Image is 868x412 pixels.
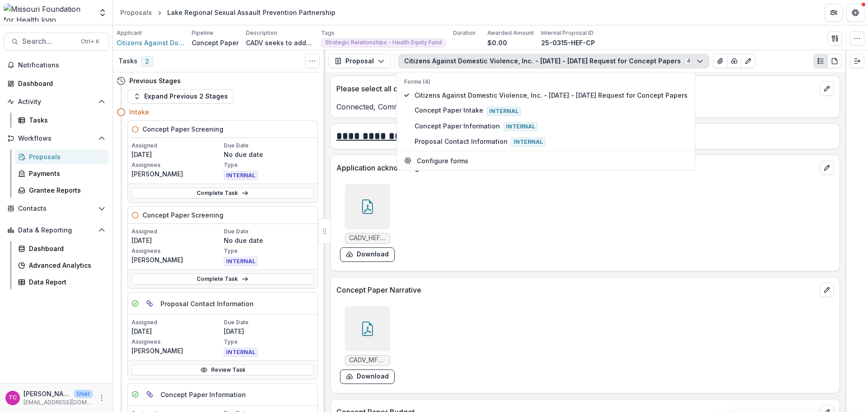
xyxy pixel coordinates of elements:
span: Concept Paper Intake [415,105,688,115]
h4: Intake [129,107,149,117]
p: Assigned [132,318,222,327]
span: Data & Reporting [18,227,94,234]
h5: Concept Paper Information [160,390,246,399]
a: Data Report [14,275,109,289]
p: [PERSON_NAME] [24,389,71,398]
span: Notifications [18,62,105,69]
button: download-form-response [340,369,395,384]
button: Partners [825,4,843,22]
div: Data Report [29,277,102,287]
p: Due Date [224,142,314,150]
span: Citizens Against Domestic Violence, Inc. - [DATE] - [DATE] Request for Concept Papers [415,90,688,100]
img: Missouri Foundation for Health logo [4,4,93,22]
nav: breadcrumb [117,6,339,19]
div: Lake Regional Sexual Assault Prevention Partnership [167,8,335,17]
button: Open Workflows [4,131,109,146]
button: Parent task [142,296,157,311]
p: Type [224,161,314,169]
span: Workflows [18,135,94,142]
p: Assignees [132,338,222,346]
button: edit [820,283,834,297]
p: [DATE] [224,327,314,336]
button: Notifications [4,58,109,72]
span: Concept Paper Information [415,121,688,131]
a: Proposals [117,6,156,19]
h5: Concept Paper Screening [142,124,223,134]
button: Citizens Against Domestic Violence, Inc. - [DATE] - [DATE] Request for Concept Papers4 [398,54,709,68]
a: Advanced Analytics [14,258,109,273]
div: Dashboard [18,79,102,88]
p: Applicant [117,29,142,37]
span: Internal [504,122,538,131]
p: [PERSON_NAME] [132,169,222,179]
a: Complete Task [132,274,314,284]
button: Expand right [850,54,864,68]
span: INTERNAL [224,171,258,180]
button: Get Help [846,4,864,22]
button: download-form-response [340,247,395,262]
p: User [74,390,93,398]
div: Ctrl + K [79,37,101,47]
p: Concept Paper [192,38,239,47]
p: Due Date [224,318,314,327]
p: [PERSON_NAME] [132,255,222,265]
p: Assigned [132,142,222,150]
div: Tasks [29,115,102,125]
span: Search... [22,37,75,46]
a: Tasks [14,113,109,128]
h4: Previous Stages [129,76,181,85]
p: Duration [453,29,476,37]
button: Search... [4,33,109,51]
button: Proposal [329,54,391,68]
button: Plaintext view [813,54,828,68]
p: Awarded Amount [487,29,534,37]
p: Description [246,29,277,37]
p: Concept Paper Narrative [336,284,816,295]
p: Assignees [132,247,222,255]
p: 25-0315-HEF-CP [541,38,595,47]
p: [DATE] [132,236,222,245]
button: Open Data & Reporting [4,223,109,237]
p: No due date [224,150,314,159]
button: edit [820,81,834,96]
button: Edit as form [741,54,755,68]
span: CADV_HEF 2025_MFH-Grant-Acknowledgement_signed.pdf [349,234,386,242]
p: Type [224,247,314,255]
a: Citizens Against Domestic Violence, Inc. [117,38,184,47]
button: Expand Previous 2 Stages [127,89,234,104]
a: Grantee Reports [14,183,109,198]
p: Please select all criteria which describe your proposal [336,83,816,94]
span: Contacts [18,205,94,213]
span: 2 [141,56,153,67]
p: Internal Proposal ID [541,29,594,37]
h3: Tasks [118,57,137,65]
p: CADV seeks to address public policy and social stigmas that contribute to a pervasive culture tha... [246,38,314,47]
span: INTERNAL [224,257,258,266]
a: Complete Task [132,188,314,199]
a: Dashboard [4,76,109,91]
button: Toggle View Cancelled Tasks [305,54,320,68]
div: CADV_HEF 2025_MFH-Grant-Acknowledgement_signed.pdfdownload-form-response [340,184,395,262]
p: [DATE] [132,150,222,159]
p: Assignees [132,161,222,169]
span: Activity [18,98,94,106]
p: [EMAIL_ADDRESS][DOMAIN_NAME] [24,398,93,407]
h5: Concept Paper Screening [142,210,223,220]
p: Assigned [132,227,222,236]
span: Internal [511,137,545,147]
p: [PERSON_NAME] [132,346,222,355]
p: Application acknowledgement [336,162,816,173]
p: [DATE] [132,327,222,336]
h5: Proposal Contact Information [160,299,254,308]
button: PDF view [827,54,842,68]
span: CADV_MFH Health Equity Fund 2025_Concept Narrative_v3.pdf [349,356,386,364]
p: Connected, Community-driven, Equity-focused, Far-reaching, Strategic [336,101,834,112]
div: Payments [29,169,102,178]
a: Dashboard [14,241,109,256]
a: Payments [14,166,109,181]
button: Open entity switcher [96,4,109,22]
span: Internal [487,107,521,116]
p: $0.00 [487,38,507,47]
button: View Attached Files [713,54,727,68]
